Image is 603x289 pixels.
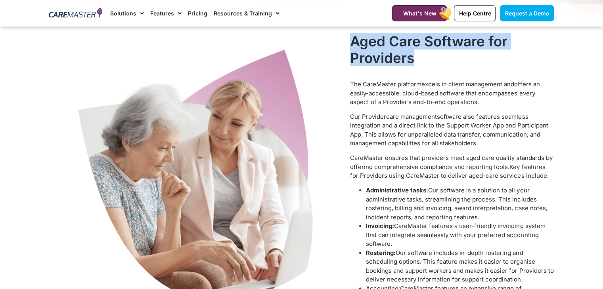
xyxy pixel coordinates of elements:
b: Administrative tasks: [366,186,428,194]
p: excels in client management and [350,80,554,107]
span: Our Provider [350,113,386,120]
img: CareMaster Logo [49,8,102,19]
b: Rostering: [366,249,396,257]
a: Request a Demo [500,5,554,21]
span: Request a Demo [505,10,549,17]
span: What's New [403,10,436,17]
span: Our software includes in-depth rostering and scheduling options. This feature makes it easier to ... [366,249,553,283]
p: care management [350,112,554,148]
a: What's New [392,5,447,21]
span: software also features seamless integration and a direct link to the Support Worker App and Parti... [350,113,548,147]
span: The CareMaster platform [350,80,421,88]
p: CareMaster ensures that providers meet aged care quality standards by offering comprehensive comp... [350,154,554,181]
a: Help Centre [454,5,496,21]
span: Our software is a solution to all your administrative tasks, streamlining the process. This inclu... [366,186,547,221]
span: offers an easily-accessible, cloud-based software that encompasses every aspect of a Provider’s e... [350,80,540,106]
span: Help Centre [459,10,491,17]
span: CareMaster features a user-friendly invoicing system that can integrate seamlessly with your pref... [366,222,545,247]
h2: Aged Care Software for Providers [350,33,554,66]
b: Invoicing: [366,222,394,230]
